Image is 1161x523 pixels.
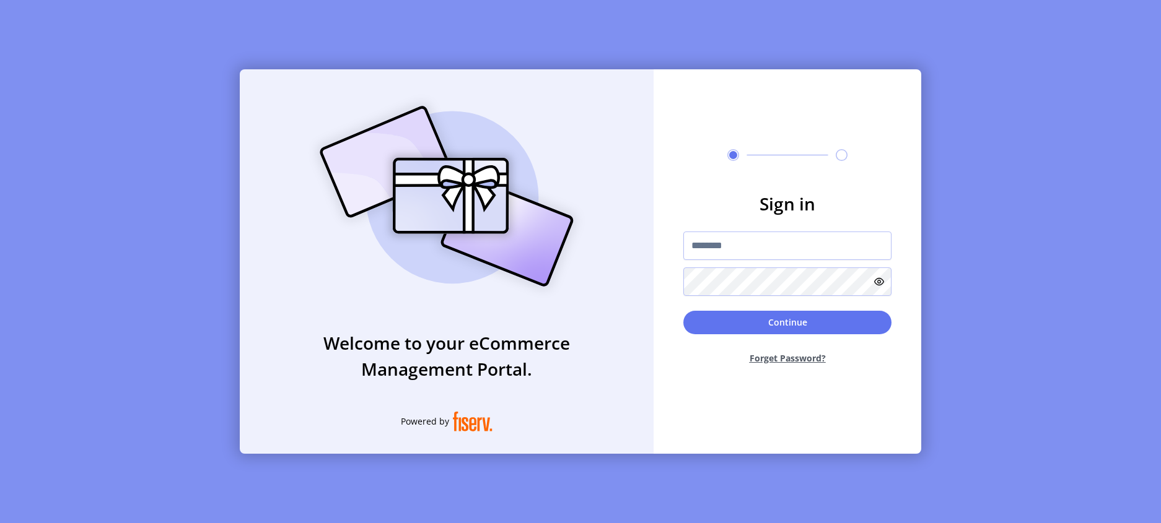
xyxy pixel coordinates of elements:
img: card_Illustration.svg [301,92,592,300]
span: Powered by [401,415,449,428]
button: Continue [683,311,892,334]
h3: Welcome to your eCommerce Management Portal. [240,330,654,382]
button: Forget Password? [683,342,892,374]
h3: Sign in [683,191,892,217]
